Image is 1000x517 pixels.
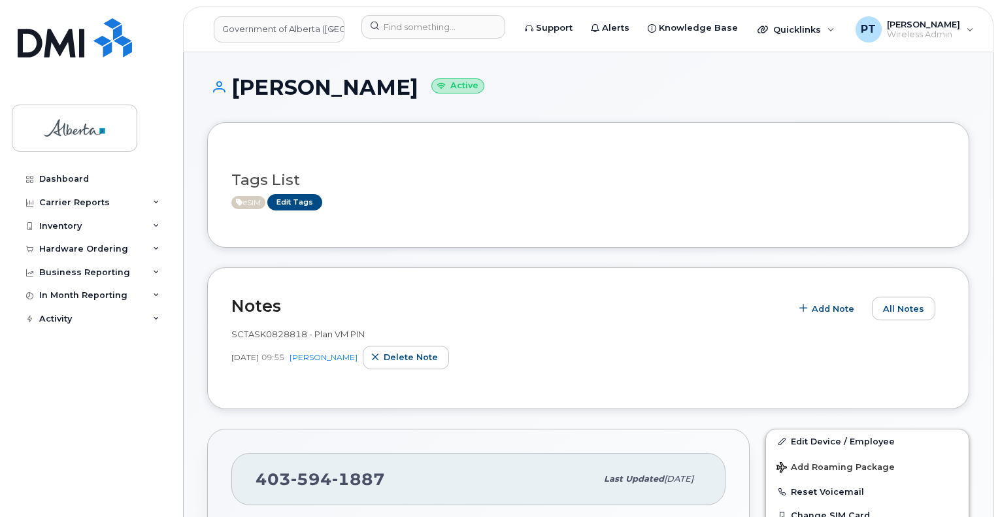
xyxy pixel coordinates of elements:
span: SCTASK0828818 - Plan VM PIN [231,329,365,339]
span: 403 [256,469,385,489]
small: Active [431,78,484,93]
span: Add Note [812,303,854,315]
span: All Notes [883,303,924,315]
button: Reset Voicemail [766,480,969,503]
span: Add Roaming Package [776,462,895,475]
h1: [PERSON_NAME] [207,76,969,99]
h3: Tags List [231,172,945,188]
span: 594 [291,469,332,489]
span: 1887 [332,469,385,489]
span: [DATE] [664,474,693,484]
h2: Notes [231,296,784,316]
span: [DATE] [231,352,259,363]
button: All Notes [872,297,935,320]
a: Edit Tags [267,194,322,210]
button: Add Note [791,297,865,320]
span: Delete note [384,351,438,363]
a: Edit Device / Employee [766,429,969,453]
span: 09:55 [261,352,284,363]
button: Delete note [363,346,449,369]
a: [PERSON_NAME] [290,352,358,362]
span: Active [231,196,265,209]
button: Add Roaming Package [766,453,969,480]
span: Last updated [604,474,664,484]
